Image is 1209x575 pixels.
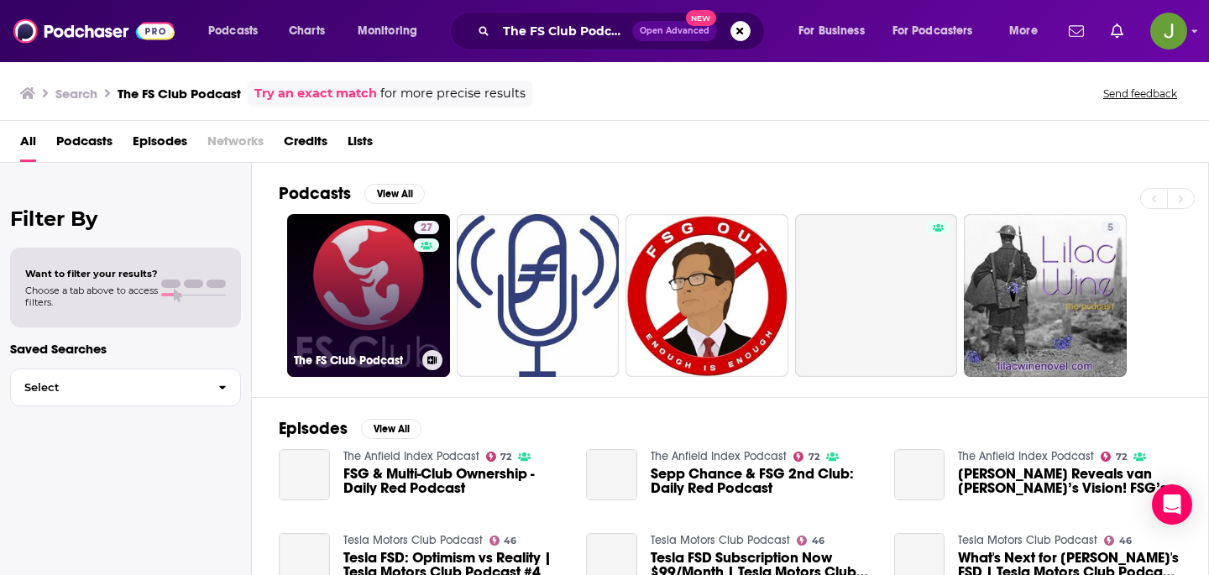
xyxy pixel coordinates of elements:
span: New [686,10,716,26]
span: 72 [1116,453,1127,461]
button: open menu [787,18,886,44]
p: Saved Searches [10,341,241,357]
span: More [1009,19,1038,43]
a: 46 [797,536,824,546]
button: Select [10,369,241,406]
a: All [20,128,36,162]
a: Credits [284,128,327,162]
a: Show notifications dropdown [1104,17,1130,45]
span: 72 [809,453,819,461]
a: The Anfield Index Podcast [651,449,787,463]
span: [PERSON_NAME] Reveals van [PERSON_NAME]’s Vision! FSG’s Second Club & PFA Award Vote! [958,467,1181,495]
span: Networks [207,128,264,162]
span: 46 [1119,537,1132,545]
a: David Lynch Reveals van Bronckhorst’s Vision! FSG’s Second Club & PFA Award Vote! [958,467,1181,495]
button: Show profile menu [1150,13,1187,50]
div: Search podcasts, credits, & more... [466,12,781,50]
span: Open Advanced [640,27,709,35]
h3: The FS Club Podcast [294,353,416,368]
a: 46 [489,536,517,546]
span: 27 [421,220,432,237]
button: View All [361,419,421,439]
span: Logged in as jon47193 [1150,13,1187,50]
span: Monitoring [358,19,417,43]
a: Charts [278,18,335,44]
a: The Anfield Index Podcast [958,449,1094,463]
a: Tesla Motors Club Podcast [651,533,790,547]
a: 72 [793,452,819,462]
span: Choose a tab above to access filters. [25,285,158,308]
a: Sepp Chance & FSG 2nd Club: Daily Red Podcast [586,449,637,500]
h3: The FS Club Podcast [118,86,241,102]
button: Open AdvancedNew [632,21,717,41]
h2: Episodes [279,418,348,439]
a: FSG & Multi-Club Ownership - Daily Red Podcast [343,467,567,495]
a: FSG & Multi-Club Ownership - Daily Red Podcast [279,449,330,500]
button: open menu [997,18,1059,44]
button: open menu [346,18,439,44]
a: PodcastsView All [279,183,425,204]
button: Send feedback [1098,86,1182,101]
h2: Podcasts [279,183,351,204]
span: For Podcasters [892,19,973,43]
span: 46 [812,537,824,545]
button: open menu [196,18,280,44]
a: Show notifications dropdown [1062,17,1091,45]
button: View All [364,184,425,204]
a: Tesla Motors Club Podcast [343,533,483,547]
span: Select [11,382,205,393]
a: Podcasts [56,128,113,162]
a: 5 [1101,221,1120,234]
h2: Filter By [10,206,241,231]
img: User Profile [1150,13,1187,50]
span: For Business [798,19,865,43]
div: Open Intercom Messenger [1152,484,1192,525]
span: Charts [289,19,325,43]
span: 5 [1107,220,1113,237]
a: Episodes [133,128,187,162]
a: 5 [964,214,1127,377]
a: 46 [1104,536,1132,546]
a: Sepp Chance & FSG 2nd Club: Daily Red Podcast [651,467,874,495]
span: for more precise results [380,84,526,103]
a: 27 [414,221,439,234]
a: Try an exact match [254,84,377,103]
span: 46 [504,537,516,545]
span: Want to filter your results? [25,268,158,280]
button: open menu [882,18,997,44]
a: 72 [1101,452,1127,462]
input: Search podcasts, credits, & more... [496,18,632,44]
h3: Search [55,86,97,102]
span: Podcasts [208,19,258,43]
img: Podchaser - Follow, Share and Rate Podcasts [13,15,175,47]
a: EpisodesView All [279,418,421,439]
a: Lists [348,128,373,162]
a: David Lynch Reveals van Bronckhorst’s Vision! FSG’s Second Club & PFA Award Vote! [894,449,945,500]
a: Tesla Motors Club Podcast [958,533,1097,547]
span: 72 [500,453,511,461]
a: 72 [486,452,512,462]
a: 27The FS Club Podcast [287,214,450,377]
a: The Anfield Index Podcast [343,449,479,463]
